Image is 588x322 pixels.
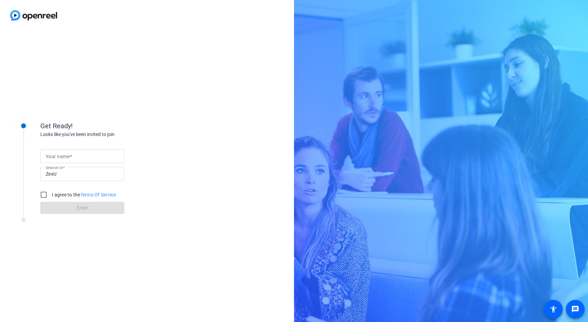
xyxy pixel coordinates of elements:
[40,121,175,131] div: Get Ready!
[40,131,175,138] div: Looks like you've been invited to join
[50,191,116,198] label: I agree to the
[549,305,557,313] mat-icon: accessibility
[80,192,116,197] a: Terms Of Service
[46,154,70,159] mat-label: Your name
[46,166,63,170] mat-label: Session ID
[571,305,579,313] mat-icon: message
